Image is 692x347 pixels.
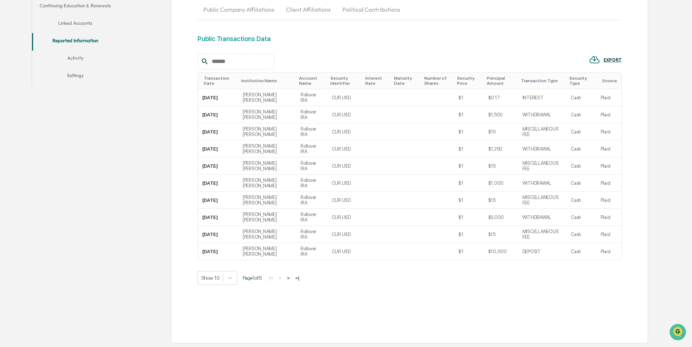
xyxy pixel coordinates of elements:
[327,192,363,209] td: CUR:USD
[296,243,327,260] td: Rollover IRA
[72,123,88,129] span: Pylon
[596,106,621,123] td: Plaid
[293,275,301,281] button: >|
[596,243,621,260] td: Plaid
[454,192,484,209] td: $1
[198,35,271,43] div: Public Transactions Data
[296,192,327,209] td: Rollover IRA
[518,226,567,243] td: MISCELLANEOUS FEE
[296,175,327,192] td: Rollover IRA
[596,175,621,192] td: Plaid
[238,89,296,106] td: [PERSON_NAME] [PERSON_NAME]
[327,243,363,260] td: CUR:USD
[327,175,363,192] td: CUR:USD
[296,209,327,226] td: Rollover IRA
[596,140,621,157] td: Plaid
[454,140,484,157] td: $1
[198,106,238,123] td: [DATE]
[566,123,596,140] td: Cash
[596,157,621,175] td: Plaid
[296,123,327,140] td: Rollover IRA
[518,140,567,157] td: WITHDRAWAL
[267,275,275,281] button: |<
[7,15,132,27] p: How can we help?
[518,123,567,140] td: MISCELLANEOUS FEE
[566,226,596,243] td: Cash
[25,63,92,69] div: We're available if you need us!
[238,192,296,209] td: [PERSON_NAME] [PERSON_NAME]
[566,243,596,260] td: Cash
[454,175,484,192] td: $1
[484,140,518,157] td: $1,250
[243,275,262,281] span: Page 1 of 5
[487,76,515,86] div: Toggle SortBy
[198,175,238,192] td: [DATE]
[454,226,484,243] td: $1
[296,106,327,123] td: Rollover IRA
[484,157,518,175] td: $15
[518,175,567,192] td: WITHDRAWAL
[454,123,484,140] td: $1
[198,89,238,106] td: [DATE]
[327,89,363,106] td: CUR:USD
[327,140,363,157] td: CUR:USD
[198,209,238,226] td: [DATE]
[569,76,593,86] div: Toggle SortBy
[280,1,337,18] button: Client Affiliations
[394,76,418,86] div: Toggle SortBy
[669,323,688,343] iframe: Open customer support
[4,89,50,102] a: 🖐️Preclearance
[238,243,296,260] td: [PERSON_NAME] [PERSON_NAME]
[589,54,600,65] img: EXPORT
[518,157,567,175] td: MISCELLANEOUS FEE
[238,106,296,123] td: [PERSON_NAME] [PERSON_NAME]
[32,16,119,33] button: Linked Accounts
[296,89,327,106] td: Rollover IRA
[53,92,59,98] div: 🗄️
[484,192,518,209] td: $15
[518,106,567,123] td: WITHDRAWAL
[198,157,238,175] td: [DATE]
[337,1,406,18] button: Political Contributions
[60,92,90,99] span: Attestations
[296,226,327,243] td: Rollover IRA
[454,209,484,226] td: $1
[238,175,296,192] td: [PERSON_NAME] [PERSON_NAME]
[596,192,621,209] td: Plaid
[7,92,13,98] div: 🖐️
[7,106,13,112] div: 🔎
[454,89,484,106] td: $1
[566,157,596,175] td: Cash
[198,140,238,157] td: [DATE]
[15,105,46,113] span: Data Lookup
[566,175,596,192] td: Cash
[296,157,327,175] td: Rollover IRA
[299,76,325,86] div: Toggle SortBy
[198,1,280,18] button: Public Company Affiliations
[198,123,238,140] td: [DATE]
[365,76,388,86] div: Toggle SortBy
[330,76,360,86] div: Toggle SortBy
[296,140,327,157] td: Rollover IRA
[424,76,452,86] div: Toggle SortBy
[484,175,518,192] td: $1,000
[566,140,596,157] td: Cash
[327,157,363,175] td: CUR:USD
[596,209,621,226] td: Plaid
[596,123,621,140] td: Plaid
[32,68,119,85] button: Settings
[521,78,564,83] div: Toggle SortBy
[198,226,238,243] td: [DATE]
[518,243,567,260] td: DEPOSIT
[454,243,484,260] td: $1
[602,78,619,83] div: Toggle SortBy
[238,123,296,140] td: [PERSON_NAME] [PERSON_NAME]
[327,209,363,226] td: CUR:USD
[566,192,596,209] td: Cash
[198,192,238,209] td: [DATE]
[25,56,119,63] div: Start new chat
[518,89,567,106] td: INTEREST
[285,275,292,281] button: >
[484,243,518,260] td: $10,000
[596,89,621,106] td: Plaid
